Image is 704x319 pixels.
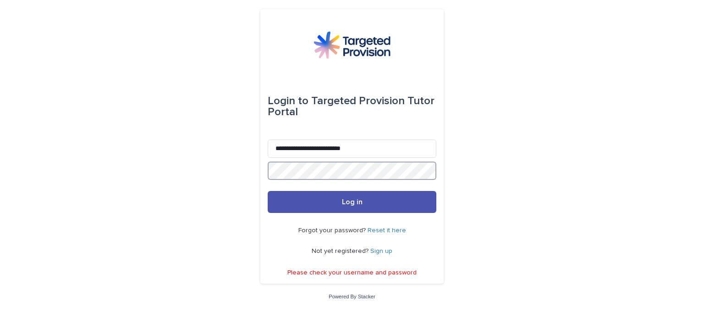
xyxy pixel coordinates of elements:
[368,227,406,234] a: Reset it here
[268,191,436,213] button: Log in
[312,248,370,254] span: Not yet registered?
[298,227,368,234] span: Forgot your password?
[370,248,392,254] a: Sign up
[268,95,308,106] span: Login to
[342,198,363,206] span: Log in
[313,31,390,59] img: M5nRWzHhSzIhMunXDL62
[268,88,436,125] div: Targeted Provision Tutor Portal
[287,269,417,277] p: Please check your username and password
[329,294,375,299] a: Powered By Stacker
